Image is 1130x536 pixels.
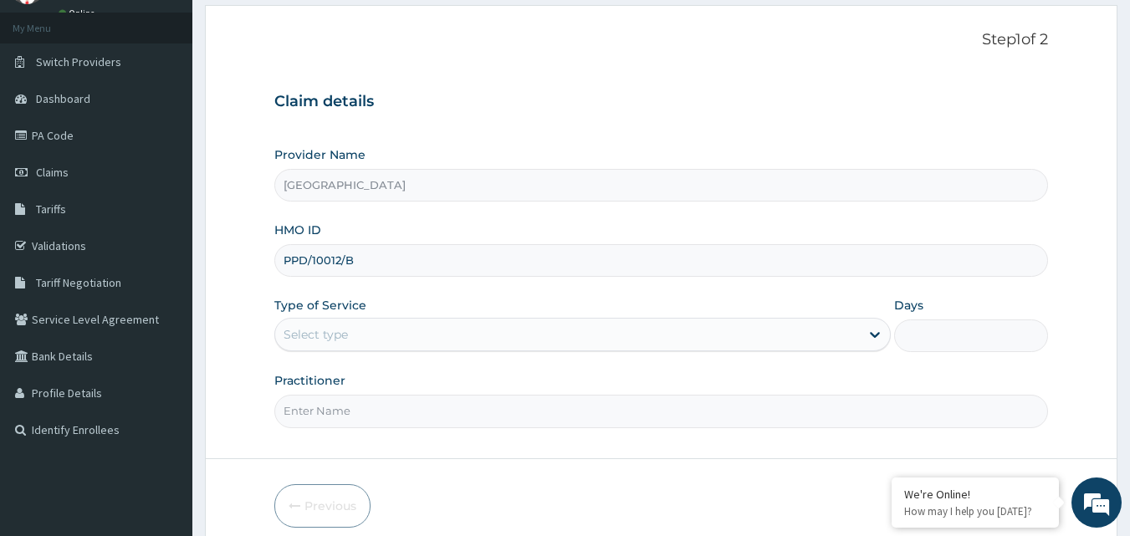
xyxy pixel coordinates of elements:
span: Switch Providers [36,54,121,69]
span: Claims [36,165,69,180]
button: Previous [274,484,371,528]
p: How may I help you today? [904,504,1046,518]
label: Type of Service [274,297,366,314]
div: Minimize live chat window [274,8,314,48]
a: Online [59,8,99,19]
input: Enter HMO ID [274,244,1049,277]
textarea: Type your message and hit 'Enter' [8,358,319,416]
div: Select type [284,326,348,343]
label: Practitioner [274,372,345,389]
span: Tariff Negotiation [36,275,121,290]
span: We're online! [97,161,231,330]
input: Enter Name [274,395,1049,427]
span: Tariffs [36,202,66,217]
p: Step 1 of 2 [274,31,1049,49]
div: Chat with us now [87,94,281,115]
span: Dashboard [36,91,90,106]
h3: Claim details [274,93,1049,111]
label: Provider Name [274,146,366,163]
div: We're Online! [904,487,1046,502]
label: Days [894,297,923,314]
label: HMO ID [274,222,321,238]
img: d_794563401_company_1708531726252_794563401 [31,84,68,125]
